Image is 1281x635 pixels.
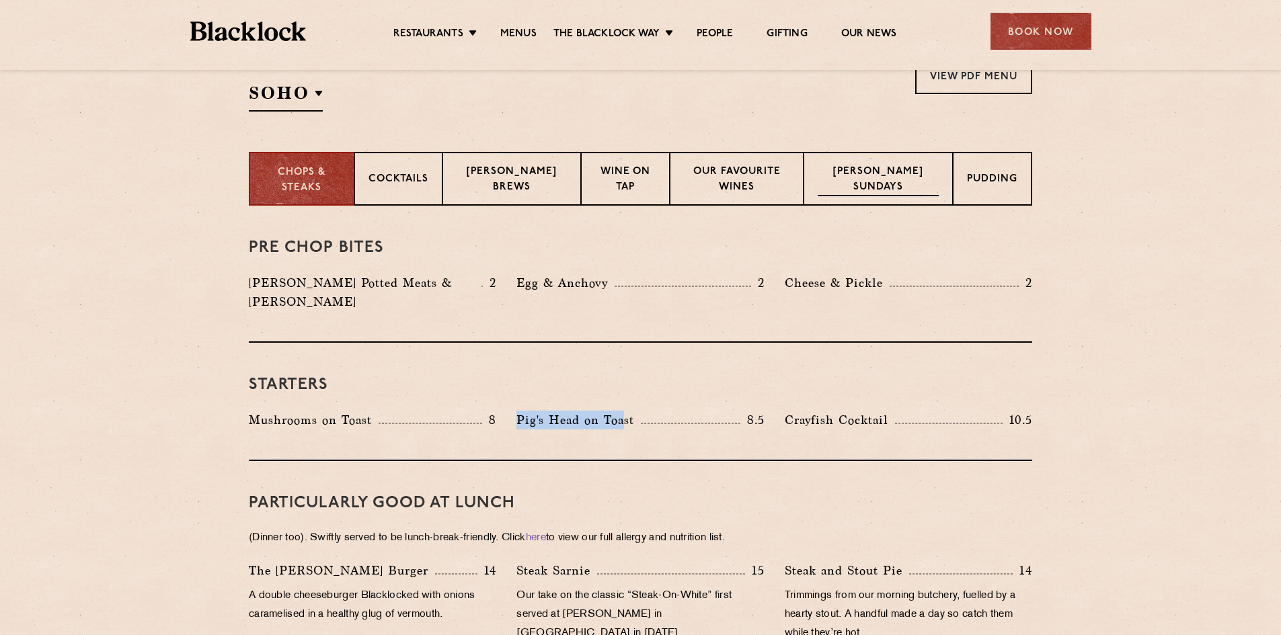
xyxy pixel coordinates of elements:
[785,411,895,429] p: Crayfish Cocktail
[249,495,1032,512] h3: PARTICULARLY GOOD AT LUNCH
[767,28,807,42] a: Gifting
[915,57,1032,94] a: View PDF Menu
[967,172,1017,189] p: Pudding
[249,81,323,112] h2: SOHO
[249,529,1032,548] p: (Dinner too). Swiftly served to be lunch-break-friendly. Click to view our full allergy and nutri...
[249,587,496,624] p: A double cheeseburger Blacklocked with onions caramelised in a healthy glug of vermouth.
[249,239,1032,257] h3: Pre Chop Bites
[190,22,307,41] img: BL_Textured_Logo-footer-cropped.svg
[500,28,537,42] a: Menus
[1013,562,1032,579] p: 14
[264,165,340,196] p: Chops & Steaks
[483,274,496,292] p: 2
[482,411,496,429] p: 8
[249,273,481,311] p: [PERSON_NAME] Potted Meats & [PERSON_NAME]
[1019,274,1032,292] p: 2
[457,165,567,196] p: [PERSON_NAME] Brews
[1003,411,1032,429] p: 10.5
[818,165,939,196] p: [PERSON_NAME] Sundays
[751,274,765,292] p: 2
[841,28,897,42] a: Our News
[991,13,1091,50] div: Book Now
[516,273,615,292] p: Egg & Anchovy
[249,411,379,429] p: Mushrooms on Toast
[745,562,765,579] p: 15
[516,561,597,580] p: Steak Sarnie
[785,561,909,580] p: Steak and Stout Pie
[249,561,435,580] p: The [PERSON_NAME] Burger
[553,28,660,42] a: The Blacklock Way
[595,165,655,196] p: Wine on Tap
[684,165,790,196] p: Our favourite wines
[477,562,497,579] p: 14
[368,172,428,189] p: Cocktails
[740,411,765,429] p: 8.5
[526,533,546,543] a: here
[249,376,1032,394] h3: Starters
[393,28,463,42] a: Restaurants
[697,28,733,42] a: People
[516,411,641,429] p: Pig's Head on Toast
[785,273,890,292] p: Cheese & Pickle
